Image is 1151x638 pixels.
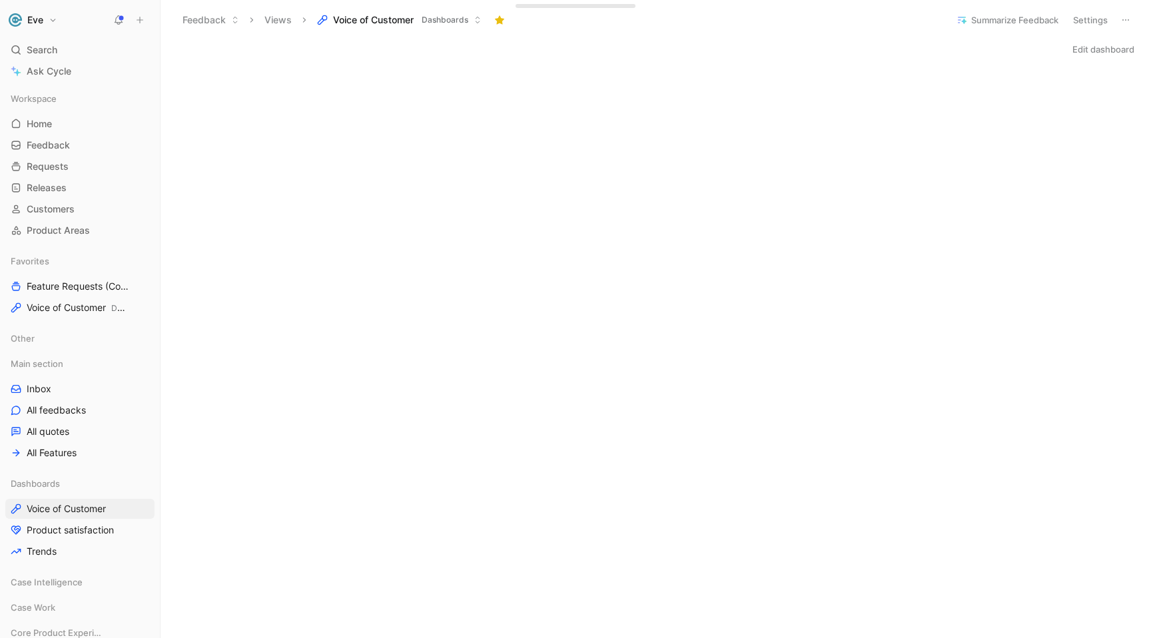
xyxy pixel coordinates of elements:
[951,11,1064,29] button: Summarize Feedback
[422,13,468,27] span: Dashboards
[5,178,155,198] a: Releases
[5,220,155,240] a: Product Areas
[27,139,70,152] span: Feedback
[111,303,156,313] span: Dashboards
[5,572,155,592] div: Case Intelligence
[5,135,155,155] a: Feedback
[5,499,155,519] a: Voice of Customer
[11,357,63,370] span: Main section
[27,446,77,460] span: All Features
[5,61,155,81] a: Ask Cycle
[5,328,155,348] div: Other
[27,14,43,26] h1: Eve
[27,545,57,558] span: Trends
[27,160,69,173] span: Requests
[5,572,155,596] div: Case Intelligence
[5,422,155,442] a: All quotes
[11,92,57,105] span: Workspace
[27,382,51,396] span: Inbox
[5,474,155,561] div: DashboardsVoice of CustomerProduct satisfactionTrends
[5,354,155,463] div: Main sectionInboxAll feedbacksAll quotesAll Features
[5,354,155,374] div: Main section
[27,502,106,515] span: Voice of Customer
[5,40,155,60] div: Search
[5,276,155,296] a: Feature Requests (Core Product)
[333,13,414,27] span: Voice of Customer
[27,42,57,58] span: Search
[5,11,61,29] button: EveEve
[27,301,127,315] span: Voice of Customer
[27,202,75,216] span: Customers
[5,400,155,420] a: All feedbacks
[5,114,155,134] a: Home
[5,89,155,109] div: Workspace
[11,575,83,589] span: Case Intelligence
[5,199,155,219] a: Customers
[1067,11,1114,29] button: Settings
[5,157,155,176] a: Requests
[1066,40,1140,59] button: Edit dashboard
[27,181,67,194] span: Releases
[5,520,155,540] a: Product satisfaction
[27,523,114,537] span: Product satisfaction
[27,404,86,417] span: All feedbacks
[5,379,155,399] a: Inbox
[9,13,22,27] img: Eve
[27,117,52,131] span: Home
[177,10,245,30] button: Feedback
[5,443,155,463] a: All Features
[11,477,60,490] span: Dashboards
[5,328,155,352] div: Other
[11,254,49,268] span: Favorites
[27,280,131,294] span: Feature Requests (Core Product)
[27,63,71,79] span: Ask Cycle
[5,251,155,271] div: Favorites
[11,601,55,614] span: Case Work
[27,224,90,237] span: Product Areas
[311,10,488,30] button: Voice of CustomerDashboards
[5,298,155,318] a: Voice of CustomerDashboards
[5,597,155,617] div: Case Work
[5,597,155,621] div: Case Work
[11,332,35,345] span: Other
[5,541,155,561] a: Trends
[27,425,69,438] span: All quotes
[5,474,155,493] div: Dashboards
[258,10,298,30] button: Views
